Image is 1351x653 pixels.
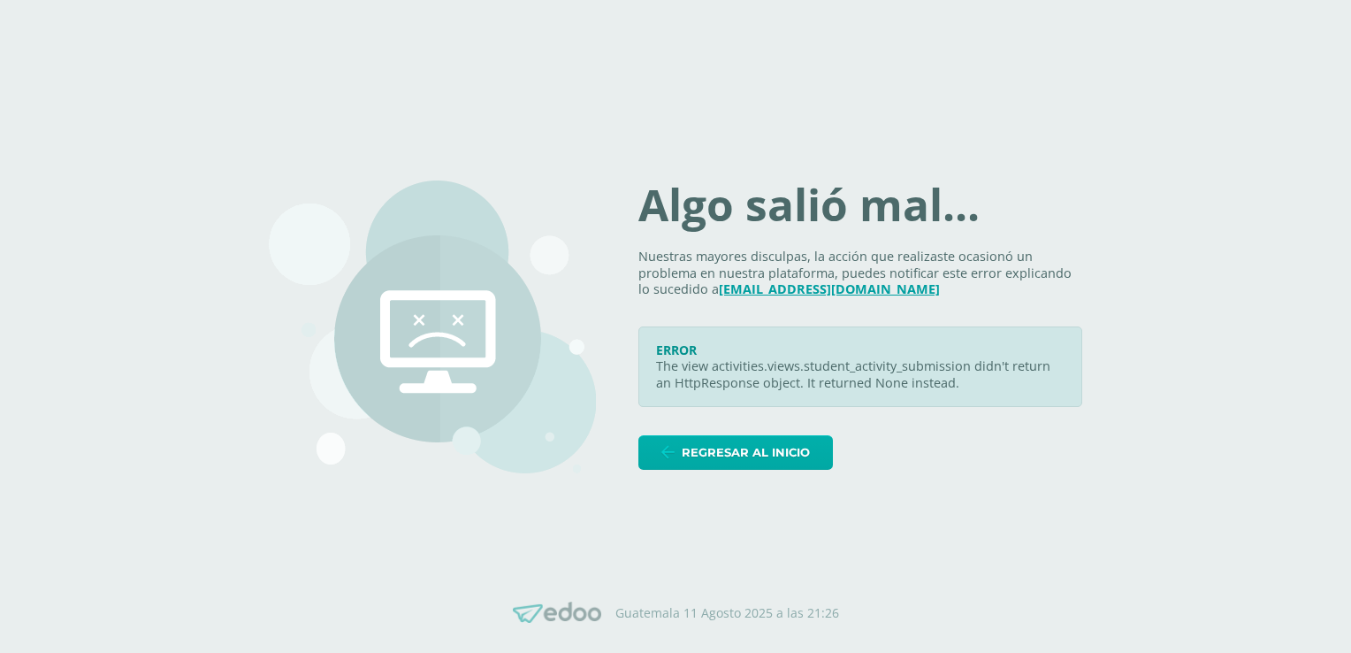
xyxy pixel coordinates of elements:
[615,605,839,621] p: Guatemala 11 Agosto 2025 a las 21:26
[513,602,601,624] img: Edoo
[638,183,1082,227] h1: Algo salió mal...
[656,358,1065,391] p: The view activities.views.student_activity_submission didn't return an HttpResponse object. It re...
[719,280,940,297] a: [EMAIL_ADDRESS][DOMAIN_NAME]
[682,436,810,469] span: Regresar al inicio
[269,181,596,473] img: 500.png
[638,249,1082,298] p: Nuestras mayores disculpas, la acción que realizaste ocasionó un problema en nuestra plataforma, ...
[638,435,833,470] a: Regresar al inicio
[656,342,697,358] span: ERROR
